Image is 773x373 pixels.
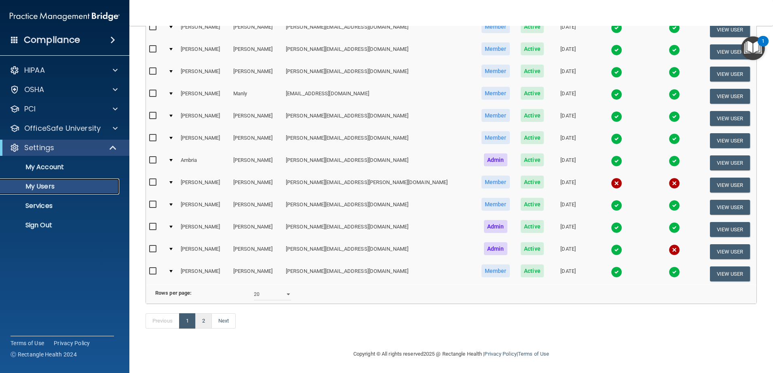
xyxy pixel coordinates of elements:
td: [DATE] [549,241,587,263]
a: OSHA [10,85,118,94]
span: Active [521,42,544,55]
td: [DATE] [549,218,587,241]
td: [DATE] [549,63,587,85]
a: Privacy Policy [54,339,90,347]
span: Active [521,109,544,122]
button: View User [710,155,750,170]
p: OSHA [24,85,44,94]
button: View User [710,244,750,259]
td: [DATE] [549,41,587,63]
div: 1 [762,41,765,52]
img: tick.e7d51cea.svg [611,111,622,122]
td: Manly [230,85,283,107]
button: View User [710,222,750,237]
button: View User [710,266,750,281]
p: My Account [5,163,116,171]
img: tick.e7d51cea.svg [611,67,622,78]
span: Active [521,176,544,189]
img: tick.e7d51cea.svg [611,244,622,256]
span: Active [521,65,544,78]
span: Member [482,264,510,277]
button: View User [710,22,750,37]
img: tick.e7d51cea.svg [669,67,680,78]
span: Member [482,131,510,144]
span: Member [482,42,510,55]
img: tick.e7d51cea.svg [669,266,680,278]
img: tick.e7d51cea.svg [611,22,622,34]
p: HIPAA [24,65,45,75]
td: [PERSON_NAME] [230,196,283,218]
td: [PERSON_NAME] [230,241,283,263]
td: [PERSON_NAME][EMAIL_ADDRESS][DOMAIN_NAME] [283,241,476,263]
img: cross.ca9f0e7f.svg [669,244,680,256]
img: tick.e7d51cea.svg [669,111,680,122]
td: [PERSON_NAME] [230,19,283,41]
img: tick.e7d51cea.svg [669,89,680,100]
td: [PERSON_NAME] [177,19,230,41]
img: tick.e7d51cea.svg [611,266,622,278]
img: tick.e7d51cea.svg [611,133,622,145]
img: tick.e7d51cea.svg [669,222,680,233]
img: cross.ca9f0e7f.svg [611,178,622,189]
h4: Compliance [24,34,80,46]
p: PCI [24,104,36,114]
td: [DATE] [549,130,587,152]
span: Member [482,87,510,100]
td: [PERSON_NAME] [177,41,230,63]
td: [DATE] [549,174,587,196]
img: tick.e7d51cea.svg [611,222,622,233]
a: OfficeSafe University [10,124,118,133]
td: [PERSON_NAME] [177,218,230,241]
td: [PERSON_NAME] [230,63,283,85]
img: cross.ca9f0e7f.svg [669,178,680,189]
p: OfficeSafe University [24,124,101,133]
td: [PERSON_NAME] [177,130,230,152]
td: [PERSON_NAME] [230,152,283,174]
td: [PERSON_NAME] [230,174,283,196]
button: View User [710,44,750,59]
td: [PERSON_NAME][EMAIL_ADDRESS][DOMAIN_NAME] [283,152,476,174]
button: View User [710,111,750,126]
span: Active [521,20,544,33]
span: Admin [484,242,507,255]
span: Ⓒ Rectangle Health 2024 [11,350,77,358]
td: Ambria [177,152,230,174]
span: Active [521,198,544,211]
img: PMB logo [10,8,120,25]
button: View User [710,67,750,82]
span: Active [521,131,544,144]
a: Next [211,313,236,329]
span: Member [482,176,510,189]
td: [PERSON_NAME] [177,107,230,130]
img: tick.e7d51cea.svg [611,89,622,100]
span: Active [521,87,544,100]
button: View User [710,178,750,193]
p: Settings [24,143,54,153]
span: Admin [484,153,507,166]
td: [DATE] [549,263,587,285]
span: Member [482,109,510,122]
span: Active [521,153,544,166]
td: [PERSON_NAME][EMAIL_ADDRESS][DOMAIN_NAME] [283,63,476,85]
span: Admin [484,220,507,233]
img: tick.e7d51cea.svg [669,22,680,34]
button: View User [710,133,750,148]
span: Member [482,20,510,33]
td: [DATE] [549,196,587,218]
span: Member [482,65,510,78]
a: Settings [10,143,117,153]
td: [DATE] [549,85,587,107]
img: tick.e7d51cea.svg [669,133,680,145]
a: Terms of Use [518,351,549,357]
span: Active [521,264,544,277]
td: [PERSON_NAME][EMAIL_ADDRESS][DOMAIN_NAME] [283,196,476,218]
span: Active [521,242,544,255]
td: [PERSON_NAME][EMAIL_ADDRESS][DOMAIN_NAME] [283,130,476,152]
img: tick.e7d51cea.svg [611,155,622,167]
b: Rows per page: [155,290,192,296]
td: [DATE] [549,19,587,41]
td: [PERSON_NAME] [230,130,283,152]
td: [PERSON_NAME] [177,241,230,263]
td: [PERSON_NAME][EMAIL_ADDRESS][DOMAIN_NAME] [283,263,476,285]
a: PCI [10,104,118,114]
